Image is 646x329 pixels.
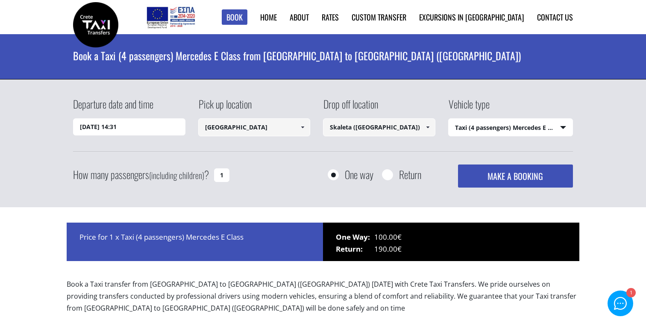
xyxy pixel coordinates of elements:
[67,223,323,261] div: Price for 1 x Taxi (4 passengers) Mercedes E Class
[73,19,118,28] a: Crete Taxi Transfers | Book a Taxi transfer from Chania airport to Skaleta (Rethymnon) | Crete Ta...
[322,12,339,23] a: Rates
[149,169,204,182] small: (including children)
[336,231,374,243] span: One Way:
[345,169,373,180] label: One way
[323,223,579,261] div: 100.00€ 190.00€
[198,97,252,118] label: Pick up location
[626,288,635,297] div: 1
[458,164,573,188] button: MAKE A BOOKING
[290,12,309,23] a: About
[73,97,153,118] label: Departure date and time
[145,4,196,30] img: e-bannersEUERDF180X90.jpg
[73,34,573,77] h1: Book a Taxi (4 passengers) Mercedes E Class from [GEOGRAPHIC_DATA] to [GEOGRAPHIC_DATA] ([GEOGRAP...
[336,243,374,255] span: Return:
[67,278,579,321] p: Book a Taxi transfer from [GEOGRAPHIC_DATA] to [GEOGRAPHIC_DATA] ([GEOGRAPHIC_DATA]) [DATE] with ...
[352,12,406,23] a: Custom Transfer
[73,2,118,47] img: Crete Taxi Transfers | Book a Taxi transfer from Chania airport to Skaleta (Rethymnon) | Crete Ta...
[448,97,490,118] label: Vehicle type
[399,169,421,180] label: Return
[222,9,247,25] a: Book
[419,12,524,23] a: Excursions in [GEOGRAPHIC_DATA]
[260,12,277,23] a: Home
[449,119,573,137] span: Taxi (4 passengers) Mercedes E Class
[420,118,435,136] a: Show All Items
[537,12,573,23] a: Contact us
[323,97,378,118] label: Drop off location
[296,118,310,136] a: Show All Items
[323,118,435,136] input: Select drop-off location
[73,164,209,185] label: How many passengers ?
[198,118,311,136] input: Select pickup location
